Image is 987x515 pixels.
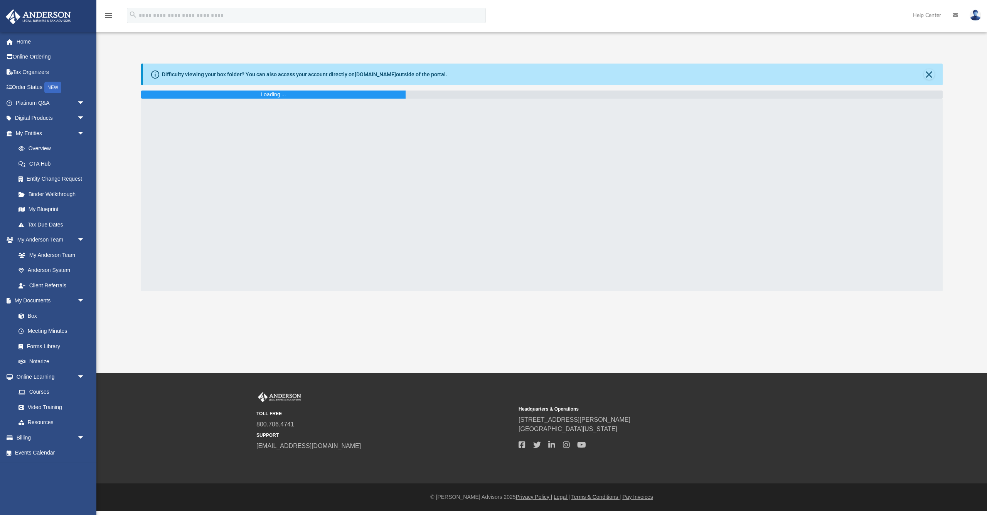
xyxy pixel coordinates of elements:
small: TOLL FREE [256,410,513,417]
span: arrow_drop_down [77,126,93,141]
a: Overview [11,141,96,156]
a: My Anderson Team [11,247,89,263]
div: Difficulty viewing your box folder? You can also access your account directly on outside of the p... [162,70,447,79]
a: Tax Due Dates [11,217,96,232]
a: My Entitiesarrow_drop_down [5,126,96,141]
a: Platinum Q&Aarrow_drop_down [5,95,96,111]
a: menu [104,15,113,20]
a: Terms & Conditions | [571,494,621,500]
a: [GEOGRAPHIC_DATA][US_STATE] [519,426,617,432]
span: arrow_drop_down [77,95,93,111]
a: CTA Hub [11,156,96,171]
a: Anderson System [11,263,93,278]
a: Tax Organizers [5,64,96,80]
a: Binder Walkthrough [11,186,96,202]
img: User Pic [970,10,981,21]
a: Box [11,308,89,324]
a: [EMAIL_ADDRESS][DOMAIN_NAME] [256,443,361,449]
div: NEW [44,82,61,93]
a: Entity Change Request [11,171,96,187]
a: Online Learningarrow_drop_down [5,369,93,384]
i: search [129,10,137,19]
a: My Anderson Teamarrow_drop_down [5,232,93,248]
img: Anderson Advisors Platinum Portal [256,392,303,402]
a: Video Training [11,399,89,415]
img: Anderson Advisors Platinum Portal [3,9,73,24]
span: arrow_drop_down [77,430,93,446]
span: arrow_drop_down [77,369,93,385]
i: menu [104,11,113,20]
a: Online Ordering [5,49,96,65]
span: arrow_drop_down [77,111,93,126]
div: Loading ... [261,91,286,99]
a: Forms Library [11,339,89,354]
a: Legal | [554,494,570,500]
a: Resources [11,415,93,430]
a: Billingarrow_drop_down [5,430,96,445]
a: [STREET_ADDRESS][PERSON_NAME] [519,416,630,423]
a: Notarize [11,354,93,369]
a: Order StatusNEW [5,80,96,96]
a: Courses [11,384,93,400]
a: Home [5,34,96,49]
a: My Documentsarrow_drop_down [5,293,93,309]
a: Privacy Policy | [516,494,552,500]
a: Client Referrals [11,278,93,293]
a: 800.706.4741 [256,421,294,428]
span: arrow_drop_down [77,232,93,248]
a: Meeting Minutes [11,324,93,339]
a: [DOMAIN_NAME] [355,71,396,77]
div: © [PERSON_NAME] Advisors 2025 [96,493,987,501]
a: Digital Productsarrow_drop_down [5,111,96,126]
button: Close [924,69,935,80]
a: My Blueprint [11,202,93,217]
span: arrow_drop_down [77,293,93,309]
a: Pay Invoices [622,494,653,500]
small: Headquarters & Operations [519,406,775,413]
small: SUPPORT [256,432,513,439]
a: Events Calendar [5,445,96,461]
